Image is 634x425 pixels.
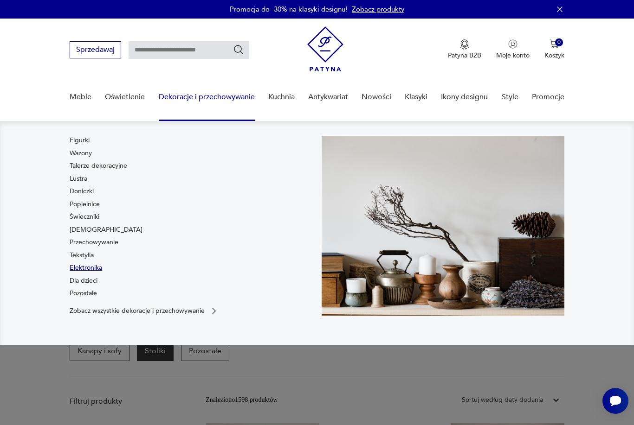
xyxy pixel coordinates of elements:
[70,306,219,316] a: Zobacz wszystkie dekoracje i przechowywanie
[70,136,90,145] a: Figurki
[550,39,559,49] img: Ikona koszyka
[496,39,530,60] a: Ikonka użytkownikaMoje konto
[70,251,94,260] a: Tekstylia
[70,212,99,222] a: Świeczniki
[448,39,481,60] a: Ikona medaluPatyna B2B
[405,79,427,115] a: Klasyki
[230,5,347,14] p: Promocja do -30% na klasyki designu!
[70,161,127,171] a: Talerze dekoracyjne
[441,79,488,115] a: Ikony designu
[502,79,518,115] a: Style
[544,51,564,60] p: Koszyk
[352,5,404,14] a: Zobacz produkty
[508,39,518,49] img: Ikonka użytkownika
[268,79,295,115] a: Kuchnia
[496,39,530,60] button: Moje konto
[70,187,94,196] a: Doniczki
[70,225,142,235] a: [DEMOGRAPHIC_DATA]
[105,79,145,115] a: Oświetlenie
[448,39,481,60] button: Patyna B2B
[159,79,255,115] a: Dekoracje i przechowywanie
[70,149,92,158] a: Wazony
[532,79,564,115] a: Promocje
[322,136,564,316] img: cfa44e985ea346226f89ee8969f25989.jpg
[233,44,244,55] button: Szukaj
[448,51,481,60] p: Patyna B2B
[460,39,469,50] img: Ikona medalu
[362,79,391,115] a: Nowości
[70,174,87,184] a: Lustra
[70,289,97,298] a: Pozostałe
[307,26,343,71] img: Patyna - sklep z meblami i dekoracjami vintage
[70,263,102,273] a: Elektronika
[70,79,91,115] a: Meble
[70,47,121,54] a: Sprzedawaj
[70,238,118,247] a: Przechowywanie
[70,200,100,209] a: Popielnice
[496,51,530,60] p: Moje konto
[544,39,564,60] button: 0Koszyk
[70,41,121,58] button: Sprzedawaj
[70,308,205,314] p: Zobacz wszystkie dekoracje i przechowywanie
[70,276,97,285] a: Dla dzieci
[308,79,348,115] a: Antykwariat
[602,388,628,414] iframe: Smartsupp widget button
[555,38,563,46] div: 0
